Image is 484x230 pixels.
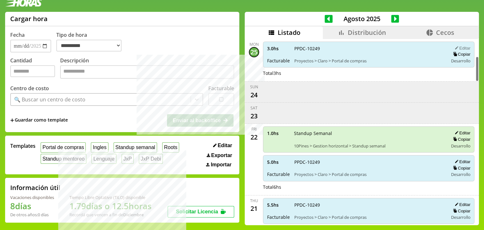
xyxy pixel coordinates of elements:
[451,214,470,220] span: Desarrollo
[245,39,479,224] div: scrollable content
[250,42,259,47] div: Mon
[453,202,470,207] button: Editar
[69,200,152,212] h1: 1.79 días o 12.5 horas
[278,28,300,37] span: Listado
[123,212,144,218] b: Diciembre
[267,159,290,165] span: 5.0 hs
[451,58,470,64] span: Desarrollo
[294,58,443,64] span: Proyectos > Claro > Portal de compras
[14,96,85,103] div: 🔍 Buscar un centro de costo
[211,142,234,149] button: Editar
[267,45,290,52] span: 3.0 hs
[10,142,36,149] span: Templates
[211,153,232,158] span: Exportar
[250,198,258,203] div: Thu
[10,183,60,192] h2: Información útil
[10,212,54,218] div: De otros años: 0 días
[263,70,474,76] div: Total 3 hs
[249,203,259,214] div: 21
[69,212,152,218] div: Recordá que vencen a fin de
[56,31,127,52] label: Tipo de hora
[453,130,470,136] button: Editar
[451,137,470,142] button: Copiar
[56,40,122,52] select: Tipo de hora
[453,45,470,51] button: Editar
[205,152,234,159] button: Exportar
[10,57,60,80] label: Cantidad
[10,65,55,77] input: Cantidad
[60,65,234,79] textarea: Descripción
[451,165,470,171] button: Copiar
[249,132,259,142] div: 22
[211,162,232,168] span: Importar
[10,200,54,212] h1: 8 días
[10,117,14,124] span: +
[251,126,257,132] div: Fri
[267,130,290,136] span: 1.0 hs
[267,171,290,177] span: Facturable
[453,159,470,164] button: Editar
[91,142,108,152] button: Ingles
[208,85,234,92] label: Facturable
[250,84,258,90] div: Sun
[250,105,258,111] div: Sat
[294,143,443,149] span: 10Pines > Gestion horizontal > Standup semanal
[249,47,259,57] div: 25
[60,57,234,80] label: Descripción
[436,28,454,37] span: Cecos
[294,45,443,52] span: PPDC-10249
[218,143,232,148] span: Editar
[451,52,470,57] button: Copiar
[267,214,290,220] span: Facturable
[122,154,134,164] button: JxP
[10,14,48,23] h1: Cargar hora
[451,208,470,214] button: Copiar
[348,28,386,37] span: Distribución
[267,202,290,208] span: 5.5 hs
[294,171,443,177] span: Proyectos > Claro > Portal de compras
[41,142,86,152] button: Portal de compras
[451,171,470,177] span: Desarrollo
[41,154,86,164] button: Standup mentoreo
[139,154,163,164] button: JxP Debi
[333,14,391,23] span: Agosto 2025
[69,194,152,200] div: Tiempo Libre Optativo (TiLO) disponible
[451,143,470,149] span: Desarrollo
[162,142,179,152] button: Roots
[91,154,116,164] button: Lenguaje
[10,117,68,124] span: +Guardar como template
[10,194,54,200] div: Vacaciones disponibles
[267,58,290,64] span: Facturable
[294,159,443,165] span: PPDC-10249
[294,130,443,136] span: Standup Semanal
[176,209,218,214] span: Solicitar Licencia
[263,184,474,190] div: Total 6 hs
[168,206,234,218] button: Solicitar Licencia
[10,31,25,38] label: Fecha
[249,111,259,121] div: 23
[294,214,443,220] span: Proyectos > Claro > Portal de compras
[114,142,157,152] button: Standup semanal
[294,202,443,208] span: PPDC-10249
[10,85,49,92] label: Centro de costo
[249,90,259,100] div: 24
